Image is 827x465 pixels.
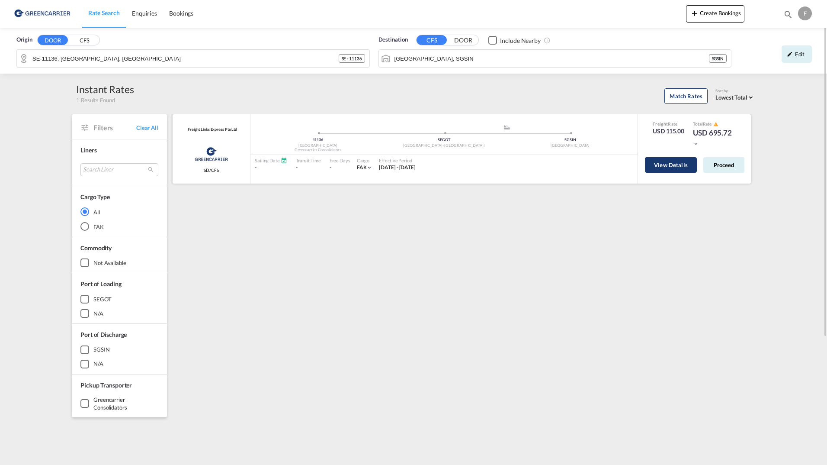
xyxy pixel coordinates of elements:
span: Clear All [136,124,158,132]
md-select: Select: Lowest Total [715,92,755,102]
div: Include Nearby [500,36,541,45]
md-icon: icon-alert [713,122,718,127]
div: - [296,164,321,171]
div: SGSIN [507,137,633,143]
md-icon: Unchecked: Ignores neighbouring ports when fetching rates.Checked : Includes neighbouring ports w... [544,37,551,44]
md-checkbox: Greencarrier Consolidators [80,396,158,411]
div: Effective Period [379,157,416,164]
md-checkbox: SGSIN [80,346,158,354]
span: Destination [378,36,408,44]
input: Search by Port [394,52,709,65]
img: Greencarrier Consolidator [192,143,231,165]
div: Greencarrier Consolidators [255,147,381,153]
span: Enquiries [132,10,157,17]
div: Instant Rates [76,82,134,96]
div: - [330,164,331,171]
span: 1 Results Found [76,96,115,104]
div: Greencarrier Consolidators [93,396,158,411]
span: Lowest Total [715,94,747,101]
md-checkbox: Checkbox No Ink [488,36,541,45]
md-icon: icon-magnify [783,10,793,19]
div: N/A [93,360,103,368]
md-icon: icon-pencil [787,51,793,57]
button: CFS [417,35,447,45]
button: Match Rates [664,88,708,104]
div: [GEOGRAPHIC_DATA] [255,143,381,149]
md-icon: Schedules Available [281,157,287,164]
div: [GEOGRAPHIC_DATA] ([GEOGRAPHIC_DATA]) [381,143,507,149]
div: icon-pencilEdit [782,45,812,63]
span: Pickup Transporter [80,381,132,389]
span: Bookings [169,10,193,17]
div: SEGOT [381,137,507,143]
div: Freight Rate [653,121,684,127]
md-radio-button: FAK [80,222,158,231]
div: icon-magnify [783,10,793,23]
span: Port of Loading [80,280,122,287]
span: Filters [93,123,136,132]
div: Cargo Type [80,193,110,201]
button: icon-alert [712,121,718,127]
div: Transit Time [296,157,321,164]
div: Sailing Date [255,157,287,164]
span: Rate Search [88,9,120,16]
div: SGSIN [709,54,727,63]
span: FAK [357,164,367,171]
span: 11136 [313,137,324,142]
button: Proceed [703,157,744,173]
md-icon: icon-chevron-down [366,165,372,171]
div: - [255,164,287,171]
div: 01 Sep 2025 - 31 Oct 2025 [379,164,416,171]
md-checkbox: N/A [80,360,158,368]
md-radio-button: All [80,207,158,216]
div: Free Days [330,157,350,164]
span: Liners [80,146,96,154]
div: Cargo [357,157,373,164]
div: [GEOGRAPHIC_DATA] [507,143,633,149]
span: [DATE] - [DATE] [379,164,416,171]
input: Search by Door [32,52,339,65]
span: Freight Links Express Pte Ltd [186,127,237,132]
span: Port of Discharge [80,331,127,338]
button: CFS [69,36,99,45]
button: DOOR [448,36,478,45]
div: F [798,6,812,20]
md-input-container: Singapore, SGSIN [379,50,731,67]
button: DOOR [38,35,68,45]
div: USD 115.00 [653,127,684,136]
md-input-container: SE-11136, Stockholm, Stockholm [17,50,369,67]
div: Contract / Rate Agreement / Tariff / Spot Pricing Reference Number: Freight Links Express Pte Ltd [186,127,237,132]
md-icon: assets/icons/custom/ship-fill.svg [502,125,512,129]
md-icon: icon-plus 400-fg [689,8,700,18]
button: icon-plus 400-fgCreate Bookings [686,5,744,23]
span: Commodity [80,244,112,252]
div: not available [93,259,126,267]
img: 8cf206808afe11efa76fcd1e3d746489.png [13,4,71,23]
div: SGSIN [93,346,110,353]
div: USD 695.72 [693,128,736,149]
div: SEGOT [93,295,112,303]
div: N/A [93,310,103,317]
md-icon: icon-chevron-down [693,141,699,147]
span: Origin [16,36,32,44]
span: SD/CFS [204,167,218,173]
span: SE - 11136 [342,55,362,61]
md-checkbox: N/A [80,309,158,318]
div: Total Rate [693,121,736,128]
button: View Details [645,157,697,173]
md-checkbox: SEGOT [80,295,158,304]
div: Sort by [715,88,755,94]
